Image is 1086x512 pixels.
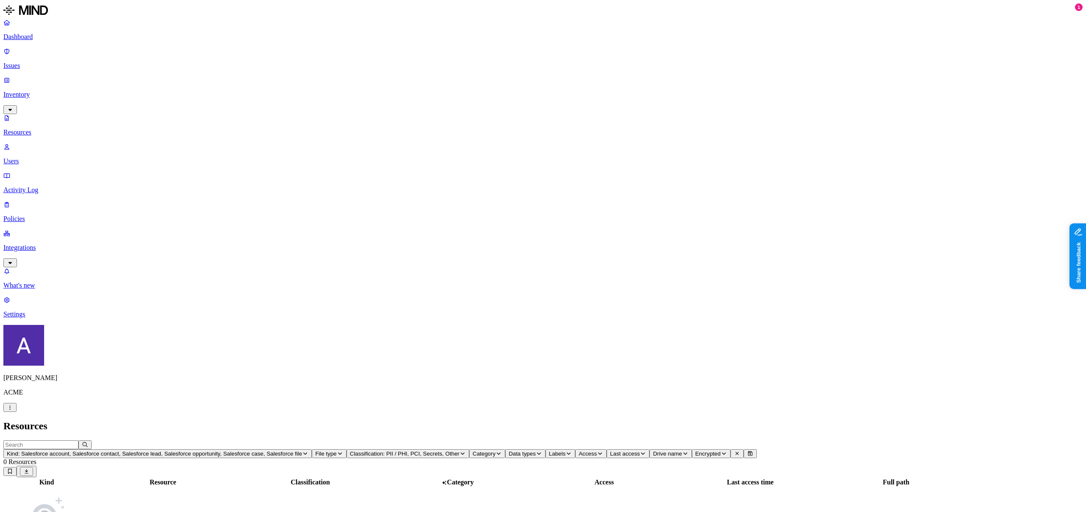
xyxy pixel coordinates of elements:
[5,478,89,486] div: Kind
[3,114,1083,136] a: Resources
[549,450,565,457] span: Labels
[3,440,78,449] input: Search
[610,450,640,457] span: Last access
[695,450,721,457] span: Encrypted
[3,389,1083,396] p: ACME
[90,478,235,486] div: Resource
[3,244,1083,252] p: Integrations
[3,311,1083,318] p: Settings
[3,62,1083,70] p: Issues
[3,215,1083,223] p: Policies
[3,172,1083,194] a: Activity Log
[3,267,1083,289] a: What's new
[315,450,336,457] span: File type
[3,282,1083,289] p: What's new
[350,450,460,457] span: Classification: PII / PHI, PCI, Secrets, Other
[3,143,1083,165] a: Users
[3,458,36,465] span: 0 Resources
[3,157,1083,165] p: Users
[3,420,1083,432] h2: Resources
[3,33,1083,41] p: Dashboard
[532,478,677,486] div: Access
[447,478,474,486] span: Category
[473,450,495,457] span: Category
[3,3,48,17] img: MIND
[3,129,1083,136] p: Resources
[3,48,1083,70] a: Issues
[3,91,1083,98] p: Inventory
[1075,3,1083,11] div: 1
[3,3,1083,19] a: MIND
[7,450,302,457] span: Kind: Salesforce account, Salesforce contact, Salesforce lead, Salesforce opportunity, Salesforce...
[3,19,1083,41] a: Dashboard
[3,325,44,366] img: Avigail Bronznick
[653,450,682,457] span: Drive name
[237,478,383,486] div: Classification
[824,478,968,486] div: Full path
[3,201,1083,223] a: Policies
[509,450,536,457] span: Data types
[3,76,1083,113] a: Inventory
[3,229,1083,266] a: Integrations
[678,478,822,486] div: Last access time
[579,450,597,457] span: Access
[3,186,1083,194] p: Activity Log
[3,296,1083,318] a: Settings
